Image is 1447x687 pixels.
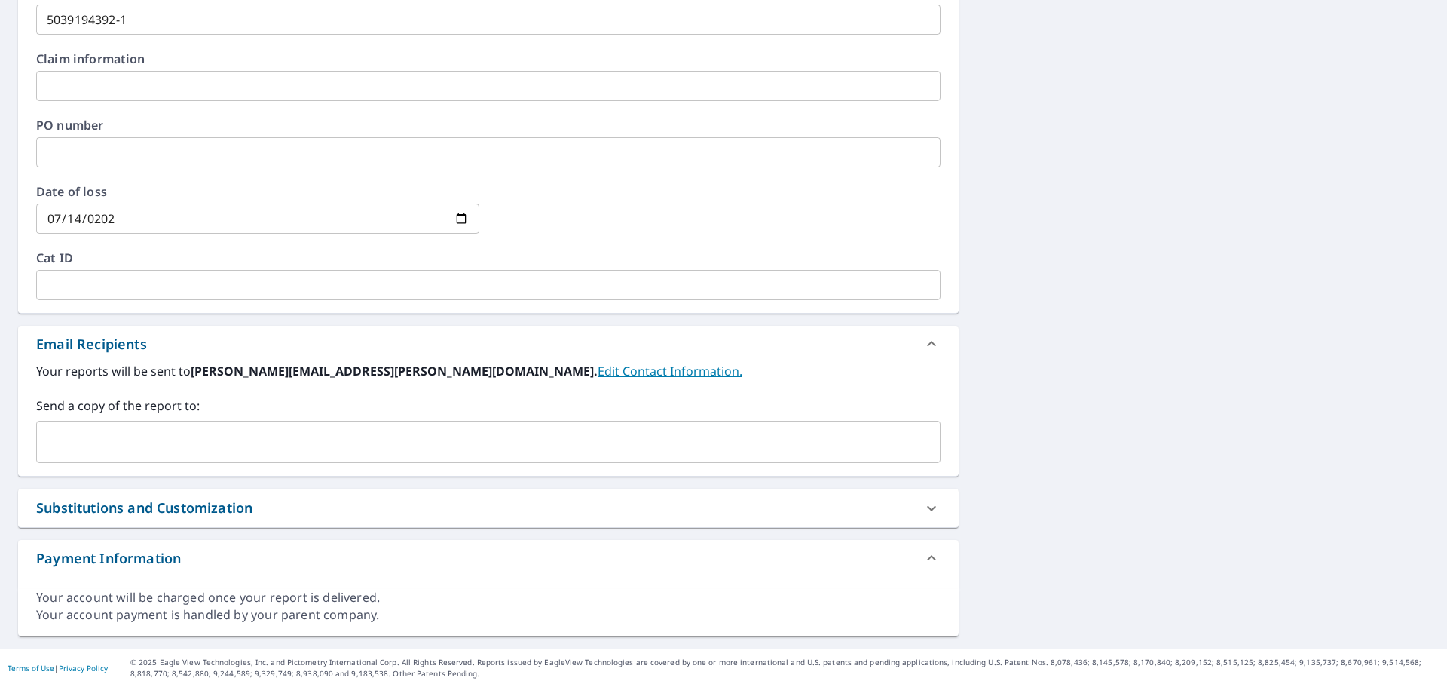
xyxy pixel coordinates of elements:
div: Email Recipients [18,326,959,362]
label: Claim information [36,53,941,65]
div: Email Recipients [36,334,147,354]
p: © 2025 Eagle View Technologies, Inc. and Pictometry International Corp. All Rights Reserved. Repo... [130,657,1439,679]
p: | [8,664,108,673]
div: Your account payment is handled by your parent company. [36,606,941,624]
label: Date of loss [36,186,479,198]
label: PO number [36,119,941,131]
label: Send a copy of the report to: [36,397,941,415]
label: Your reports will be sent to [36,362,941,380]
div: Payment Information [36,548,181,569]
a: Privacy Policy [59,663,108,673]
div: Substitutions and Customization [18,489,959,527]
div: Your account will be charged once your report is delivered. [36,589,941,606]
b: [PERSON_NAME][EMAIL_ADDRESS][PERSON_NAME][DOMAIN_NAME]. [191,363,598,379]
a: Terms of Use [8,663,54,673]
div: Payment Information [18,540,959,576]
div: Substitutions and Customization [36,498,252,518]
a: EditContactInfo [598,363,742,379]
label: Cat ID [36,252,941,264]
